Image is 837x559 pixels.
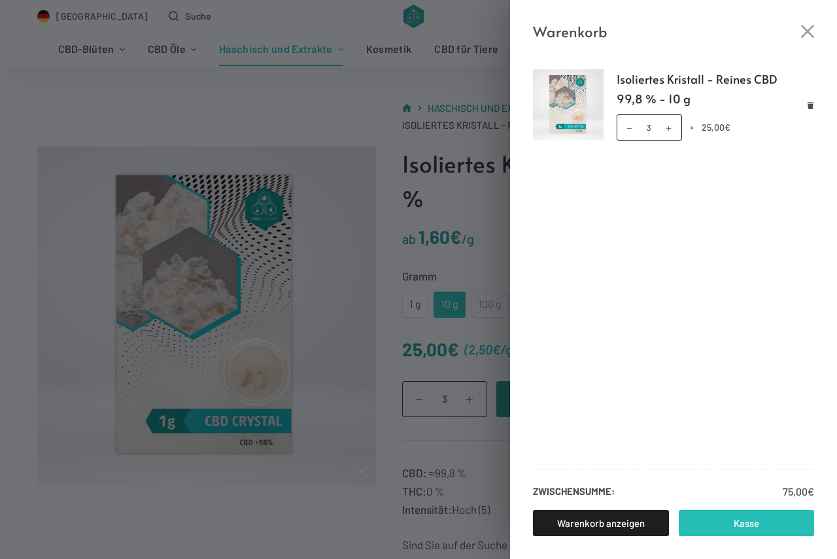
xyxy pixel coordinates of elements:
[807,101,814,109] a: Remove Isoliertes Kristall - Reines CBD 99,8 % - 10 g from cart
[808,485,814,498] span: €
[783,485,814,498] bdi: 75,00
[679,510,815,536] a: Kasse
[702,122,730,133] bdi: 25,00
[801,25,814,38] button: Close cart drawer
[725,122,730,133] span: €
[533,510,669,536] a: Warenkorb anzeigen
[690,122,694,133] span: ×
[533,483,615,500] strong: Zwischensumme:
[617,69,815,108] a: Isoliertes Kristall - Reines CBD 99,8 % - 10 g
[533,20,607,43] span: Warenkorb
[617,114,682,141] input: Produktmenge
